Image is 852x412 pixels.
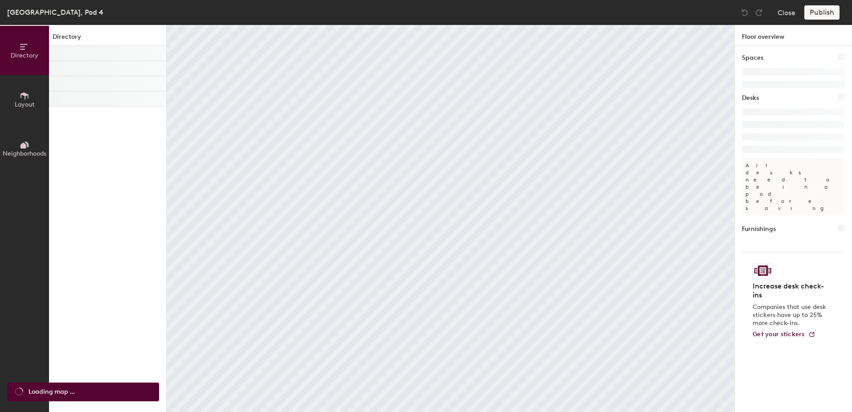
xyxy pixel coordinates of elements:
[753,330,805,338] span: Get your stickers
[740,8,749,17] img: Undo
[11,52,38,59] span: Directory
[742,224,776,234] h1: Furnishings
[29,387,75,397] span: Loading map ...
[735,25,852,46] h1: Floor overview
[753,263,773,278] img: Sticker logo
[742,93,759,103] h1: Desks
[754,8,763,17] img: Redo
[753,303,829,327] p: Companies that use desk stickers have up to 25% more check-ins.
[753,331,815,338] a: Get your stickers
[49,32,166,46] h1: Directory
[742,53,763,63] h1: Spaces
[753,282,829,300] h4: Increase desk check-ins
[15,101,35,108] span: Layout
[3,150,46,157] span: Neighborhoods
[778,5,795,20] button: Close
[7,7,103,18] div: [GEOGRAPHIC_DATA], Pod 4
[742,158,845,215] p: All desks need to be in a pod before saving
[167,25,734,412] canvas: Map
